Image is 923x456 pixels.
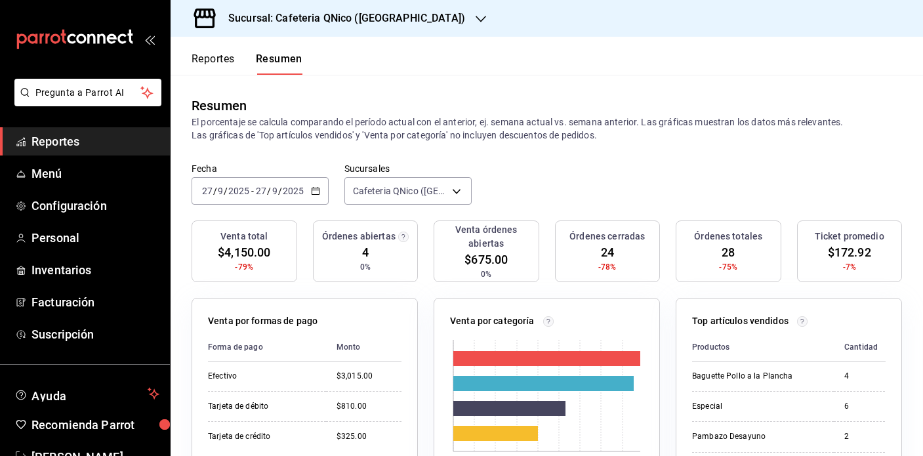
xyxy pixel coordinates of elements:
[440,223,533,251] h3: Venta órdenes abiertas
[144,34,155,45] button: open_drawer_menu
[192,52,235,75] button: Reportes
[192,115,902,142] p: El porcentaje se calcula comparando el período actual con el anterior, ej. semana actual vs. sema...
[692,333,834,362] th: Productos
[256,52,302,75] button: Resumen
[272,186,278,196] input: --
[251,186,254,196] span: -
[601,243,614,261] span: 24
[220,230,268,243] h3: Venta total
[844,431,878,442] div: 2
[31,165,159,182] span: Menú
[31,197,159,215] span: Configuración
[228,186,250,196] input: ----
[31,386,142,402] span: Ayuda
[208,314,318,328] p: Venta por formas de pago
[31,133,159,150] span: Reportes
[337,401,401,412] div: $810.00
[322,230,396,243] h3: Órdenes abiertas
[450,314,535,328] p: Venta por categoría
[208,431,316,442] div: Tarjeta de crédito
[815,230,884,243] h3: Ticket promedio
[31,261,159,279] span: Inventarios
[217,186,224,196] input: --
[35,86,141,100] span: Pregunta a Parrot AI
[694,230,762,243] h3: Órdenes totales
[692,431,823,442] div: Pambazo Desayuno
[218,10,465,26] h3: Sucursal: Cafeteria QNico ([GEOGRAPHIC_DATA])
[208,401,316,412] div: Tarjeta de débito
[843,261,856,273] span: -7%
[218,243,270,261] span: $4,150.00
[844,371,878,382] div: 4
[481,268,491,280] span: 0%
[192,96,247,115] div: Resumen
[9,95,161,109] a: Pregunta a Parrot AI
[208,371,316,382] div: Efectivo
[337,371,401,382] div: $3,015.00
[208,333,326,362] th: Forma de pago
[722,243,735,261] span: 28
[834,333,888,362] th: Cantidad
[719,261,737,273] span: -75%
[569,230,645,243] h3: Órdenes cerradas
[282,186,304,196] input: ----
[337,431,401,442] div: $325.00
[598,261,617,273] span: -78%
[360,261,371,273] span: 0%
[828,243,871,261] span: $172.92
[14,79,161,106] button: Pregunta a Parrot AI
[31,293,159,311] span: Facturación
[213,186,217,196] span: /
[362,243,369,261] span: 4
[326,333,401,362] th: Monto
[278,186,282,196] span: /
[692,401,823,412] div: Especial
[192,164,329,173] label: Fecha
[267,186,271,196] span: /
[692,371,823,382] div: Baguette Pollo a la Plancha
[344,164,472,173] label: Sucursales
[235,261,253,273] span: -79%
[255,186,267,196] input: --
[353,184,448,197] span: Cafeteria QNico ([GEOGRAPHIC_DATA])
[31,229,159,247] span: Personal
[464,251,508,268] span: $675.00
[31,325,159,343] span: Suscripción
[201,186,213,196] input: --
[224,186,228,196] span: /
[31,416,159,434] span: Recomienda Parrot
[192,52,302,75] div: navigation tabs
[844,401,878,412] div: 6
[692,314,789,328] p: Top artículos vendidos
